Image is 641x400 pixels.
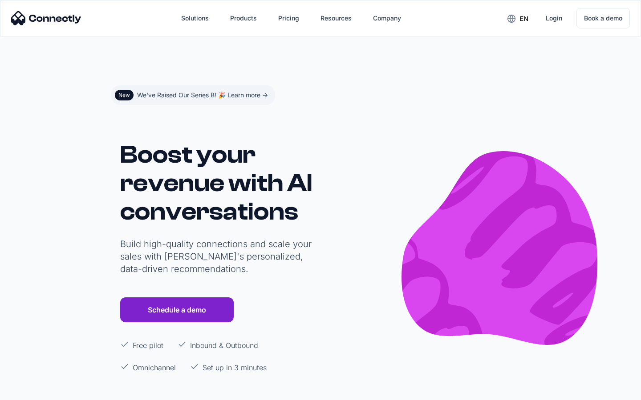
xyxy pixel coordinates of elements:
[120,297,234,322] a: Schedule a demo
[278,12,299,24] div: Pricing
[133,362,176,373] p: Omnichannel
[373,12,401,24] div: Company
[320,12,352,24] div: Resources
[546,12,562,24] div: Login
[9,384,53,397] aside: Language selected: English
[190,340,258,351] p: Inbound & Outbound
[203,362,267,373] p: Set up in 3 minutes
[11,11,81,25] img: Connectly Logo
[120,140,316,226] h1: Boost your revenue with AI conversations
[271,8,306,29] a: Pricing
[230,12,257,24] div: Products
[137,89,268,101] div: We've Raised Our Series B! 🎉 Learn more ->
[111,85,275,105] a: NewWe've Raised Our Series B! 🎉 Learn more ->
[539,8,569,29] a: Login
[18,384,53,397] ul: Language list
[181,12,209,24] div: Solutions
[519,12,528,25] div: en
[118,92,130,99] div: New
[120,238,316,275] p: Build high-quality connections and scale your sales with [PERSON_NAME]'s personalized, data-drive...
[133,340,163,351] p: Free pilot
[576,8,630,28] a: Book a demo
